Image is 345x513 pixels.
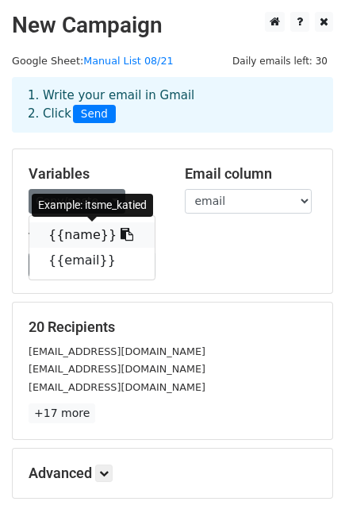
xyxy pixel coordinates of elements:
[266,437,345,513] iframe: Chat Widget
[29,165,161,183] h5: Variables
[29,248,155,273] a: {{email}}
[29,403,95,423] a: +17 more
[29,363,205,375] small: [EMAIL_ADDRESS][DOMAIN_NAME]
[32,194,153,217] div: Example: itsme_katied
[12,12,333,39] h2: New Campaign
[29,189,125,214] a: Copy/paste...
[185,165,317,183] h5: Email column
[16,87,329,123] div: 1. Write your email in Gmail 2. Click
[29,345,205,357] small: [EMAIL_ADDRESS][DOMAIN_NAME]
[29,465,316,482] h5: Advanced
[12,55,174,67] small: Google Sheet:
[29,222,155,248] a: {{name}}
[29,381,205,393] small: [EMAIL_ADDRESS][DOMAIN_NAME]
[29,318,316,336] h5: 20 Recipients
[73,105,116,124] span: Send
[227,52,333,70] span: Daily emails left: 30
[227,55,333,67] a: Daily emails left: 30
[83,55,173,67] a: Manual List 08/21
